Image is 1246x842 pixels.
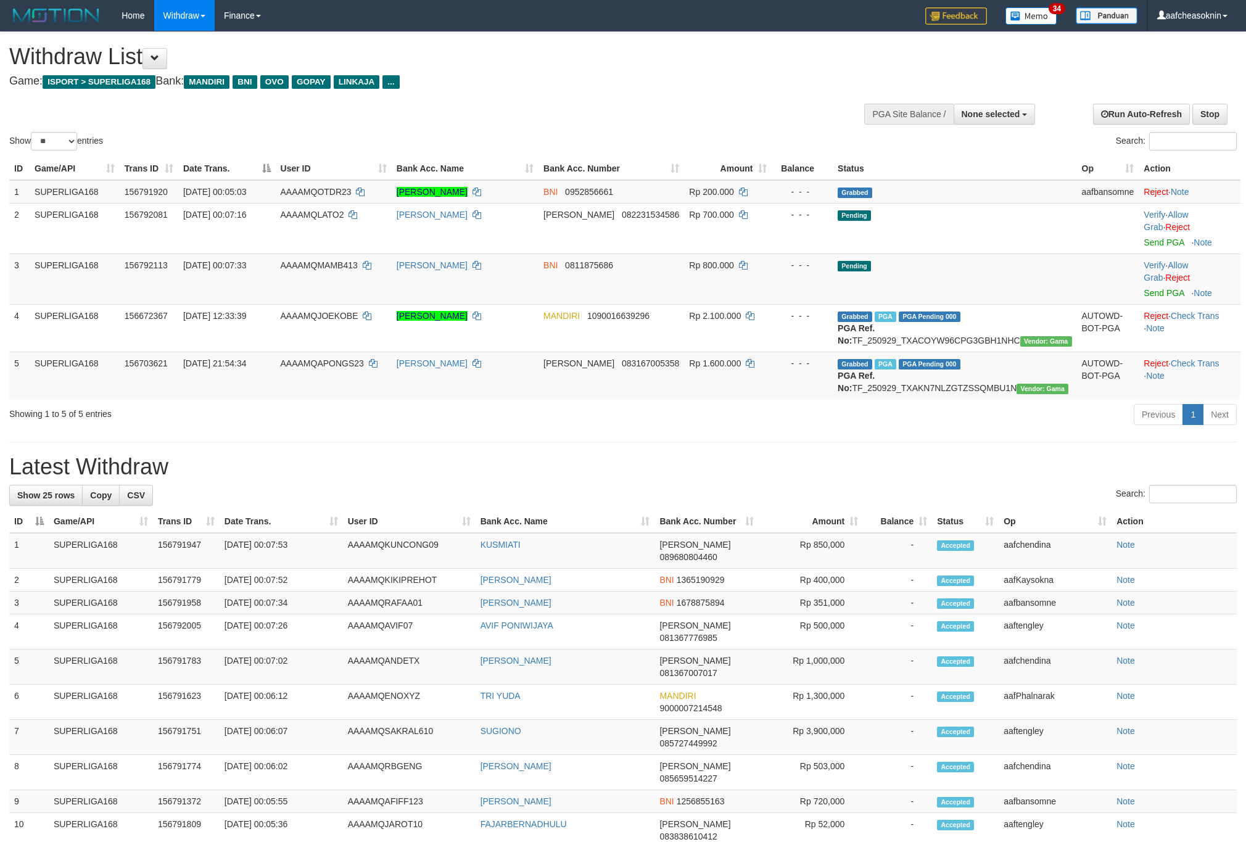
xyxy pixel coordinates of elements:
[999,720,1112,755] td: aaftengley
[49,720,153,755] td: SUPERLIGA168
[1139,157,1240,180] th: Action
[1144,187,1168,197] a: Reject
[1005,7,1057,25] img: Button%20Memo.svg
[90,490,112,500] span: Copy
[343,755,476,790] td: AAAAMQRBGENG
[1139,352,1240,399] td: · ·
[538,157,684,180] th: Bank Acc. Number: activate to sort column ascending
[1077,180,1139,204] td: aafbansomne
[954,104,1036,125] button: None selected
[833,352,1076,399] td: TF_250929_TXAKN7NLZGTZSSQMBU1N
[1116,485,1237,503] label: Search:
[9,569,49,592] td: 2
[937,656,974,667] span: Accepted
[476,510,655,533] th: Bank Acc. Name: activate to sort column ascending
[49,650,153,685] td: SUPERLIGA168
[1144,288,1184,298] a: Send PGA
[30,180,120,204] td: SUPERLIGA168
[689,358,741,368] span: Rp 1.600.000
[9,755,49,790] td: 8
[9,203,30,254] td: 2
[863,755,932,790] td: -
[689,311,741,321] span: Rp 2.100.000
[759,592,863,614] td: Rp 351,000
[343,614,476,650] td: AAAAMQAVIF07
[1116,575,1135,585] a: Note
[281,260,358,270] span: AAAAMQMAMB413
[343,533,476,569] td: AAAAMQKUNCONG09
[49,569,153,592] td: SUPERLIGA168
[1149,485,1237,503] input: Search:
[220,755,343,790] td: [DATE] 00:06:02
[1076,7,1137,24] img: panduan.png
[677,575,725,585] span: Copy 1365190929 to clipboard
[30,203,120,254] td: SUPERLIGA168
[1093,104,1190,125] a: Run Auto-Refresh
[689,210,733,220] span: Rp 700.000
[220,614,343,650] td: [DATE] 00:07:26
[481,819,567,829] a: FAJARBERNADHULU
[9,304,30,352] td: 4
[659,796,674,806] span: BNI
[220,569,343,592] td: [DATE] 00:07:52
[937,576,974,586] span: Accepted
[1139,180,1240,204] td: ·
[759,790,863,813] td: Rp 720,000
[1171,187,1189,197] a: Note
[684,157,771,180] th: Amount: activate to sort column ascending
[153,569,220,592] td: 156791779
[30,352,120,399] td: SUPERLIGA168
[543,210,614,220] span: [PERSON_NAME]
[999,650,1112,685] td: aafchendina
[233,75,257,89] span: BNI
[777,310,828,322] div: - - -
[587,311,650,321] span: Copy 1090016639296 to clipboard
[183,210,246,220] span: [DATE] 00:07:16
[183,358,246,368] span: [DATE] 21:54:34
[334,75,380,89] span: LINKAJA
[677,796,725,806] span: Copy 1256855163 to clipboard
[1146,323,1165,333] a: Note
[397,187,468,197] a: [PERSON_NAME]
[220,720,343,755] td: [DATE] 00:06:07
[183,187,246,197] span: [DATE] 00:05:03
[962,109,1020,119] span: None selected
[153,685,220,720] td: 156791623
[382,75,399,89] span: ...
[838,312,872,322] span: Grabbed
[833,304,1076,352] td: TF_250929_TXACOYW96CPG3GBH1NHC
[937,540,974,551] span: Accepted
[833,157,1076,180] th: Status
[1144,237,1184,247] a: Send PGA
[1116,691,1135,701] a: Note
[932,510,999,533] th: Status: activate to sort column ascending
[759,685,863,720] td: Rp 1,300,000
[17,490,75,500] span: Show 25 rows
[1144,210,1188,232] span: ·
[1144,311,1168,321] a: Reject
[9,254,30,304] td: 3
[689,187,733,197] span: Rp 200.000
[260,75,289,89] span: OVO
[659,703,722,713] span: Copy 9000007214548 to clipboard
[925,7,987,25] img: Feedback.jpg
[759,510,863,533] th: Amount: activate to sort column ascending
[220,510,343,533] th: Date Trans.: activate to sort column ascending
[654,510,759,533] th: Bank Acc. Number: activate to sort column ascending
[31,132,77,151] select: Showentries
[565,187,613,197] span: Copy 0952856661 to clipboard
[292,75,331,89] span: GOPAY
[937,691,974,702] span: Accepted
[183,311,246,321] span: [DATE] 12:33:39
[30,157,120,180] th: Game/API: activate to sort column ascending
[838,323,875,345] b: PGA Ref. No:
[49,685,153,720] td: SUPERLIGA168
[481,598,551,608] a: [PERSON_NAME]
[397,358,468,368] a: [PERSON_NAME]
[659,832,717,841] span: Copy 083838610412 to clipboard
[220,790,343,813] td: [DATE] 00:05:55
[659,633,717,643] span: Copy 081367776985 to clipboard
[397,210,468,220] a: [PERSON_NAME]
[1116,540,1135,550] a: Note
[343,720,476,755] td: AAAAMQSAKRAL610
